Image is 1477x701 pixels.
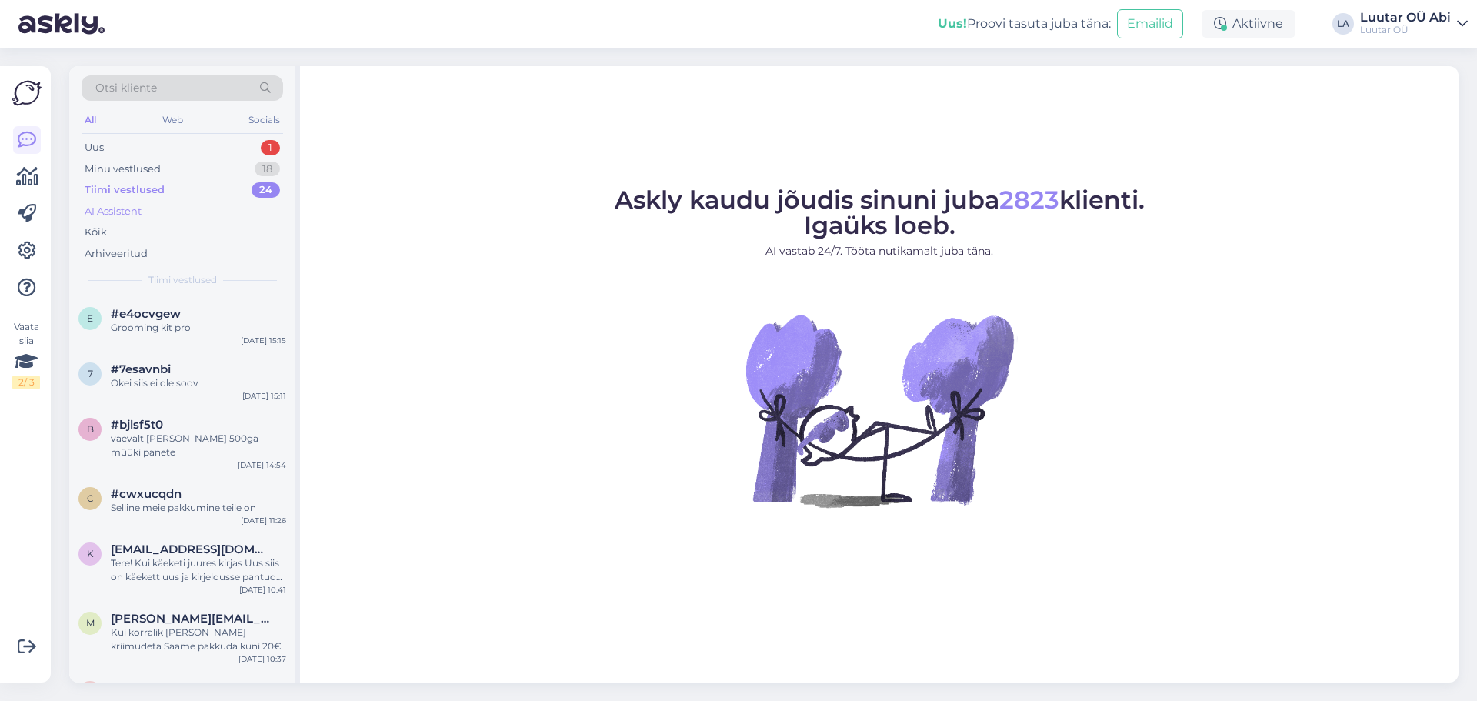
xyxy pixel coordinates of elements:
[111,376,286,390] div: Okei siis ei ole soov
[1117,9,1183,38] button: Emailid
[12,376,40,389] div: 2 / 3
[111,626,286,653] div: Kui korralik [PERSON_NAME] kriimudeta Saame pakkuda kuni 20€
[239,584,286,596] div: [DATE] 10:41
[1202,10,1295,38] div: Aktiivne
[111,362,171,376] span: #7esavnbi
[12,320,40,389] div: Vaata siia
[241,515,286,526] div: [DATE] 11:26
[111,321,286,335] div: Grooming kit pro
[1360,12,1451,24] div: Luutar OÜ Abi
[86,617,95,629] span: M
[111,612,271,626] span: Martin.k@mail.ee
[12,78,42,108] img: Askly Logo
[111,418,163,432] span: #bjlsf5t0
[87,548,94,559] span: K
[111,542,271,556] span: Korjua19@hotmail.com
[85,246,148,262] div: Arhiveeritud
[159,110,186,130] div: Web
[741,272,1018,549] img: No Chat active
[1360,12,1468,36] a: Luutar OÜ AbiLuutar OÜ
[85,140,104,155] div: Uus
[85,204,142,219] div: AI Assistent
[242,390,286,402] div: [DATE] 15:11
[241,335,286,346] div: [DATE] 15:15
[261,140,280,155] div: 1
[111,487,182,501] span: #cwxucqdn
[938,16,967,31] b: Uus!
[252,182,280,198] div: 24
[615,243,1145,259] p: AI vastab 24/7. Tööta nutikamalt juba täna.
[255,162,280,177] div: 18
[238,459,286,471] div: [DATE] 14:54
[1360,24,1451,36] div: Luutar OÜ
[87,423,94,435] span: b
[148,273,217,287] span: Tiimi vestlused
[85,225,107,240] div: Kõik
[999,185,1059,215] span: 2823
[938,15,1111,33] div: Proovi tasuta juba täna:
[95,80,157,96] span: Otsi kliente
[111,556,286,584] div: Tere! Kui käeketi juures kirjas Uus siis on käekett uus ja kirjeldusse pantud ekslikult juurde pa...
[87,312,93,324] span: e
[87,492,94,504] span: c
[245,110,283,130] div: Socials
[85,162,161,177] div: Minu vestlused
[88,368,93,379] span: 7
[111,501,286,515] div: Selline meie pakkumine teile on
[615,185,1145,240] span: Askly kaudu jõudis sinuni juba klienti. Igaüks loeb.
[238,653,286,665] div: [DATE] 10:37
[85,182,165,198] div: Tiimi vestlused
[1332,13,1354,35] div: LA
[111,681,169,695] span: #s982rjuc
[111,432,286,459] div: vaevalt [PERSON_NAME] 500ga müüki panete
[111,307,181,321] span: #e4ocvgew
[82,110,99,130] div: All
